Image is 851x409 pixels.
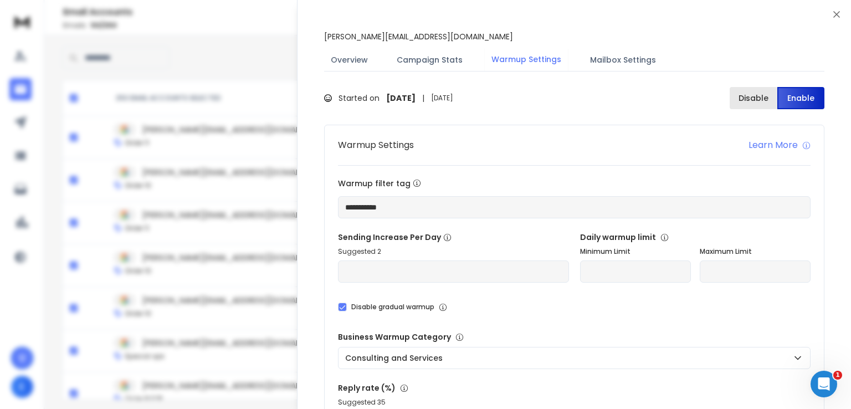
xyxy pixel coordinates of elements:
[777,87,825,109] button: Enable
[351,303,434,311] label: Disable gradual warmup
[338,247,569,256] p: Suggested 2
[324,48,375,72] button: Overview
[583,48,663,72] button: Mailbox Settings
[338,179,811,187] label: Warmup filter tag
[338,139,414,152] h1: Warmup Settings
[700,247,811,256] label: Maximum Limit
[338,232,569,243] p: Sending Increase Per Day
[730,87,777,109] button: Disable
[730,87,824,109] button: DisableEnable
[390,48,469,72] button: Campaign Stats
[833,371,842,380] span: 1
[811,371,837,397] iframe: Intercom live chat
[345,352,447,364] p: Consulting and Services
[324,31,513,42] p: [PERSON_NAME][EMAIL_ADDRESS][DOMAIN_NAME]
[422,93,424,104] span: |
[431,94,453,103] span: [DATE]
[386,93,416,104] strong: [DATE]
[749,139,811,152] a: Learn More
[324,93,453,104] div: Started on
[580,247,691,256] label: Minimum Limit
[485,47,568,73] button: Warmup Settings
[338,382,811,393] p: Reply rate (%)
[338,398,811,407] p: Suggested 35
[580,232,811,243] p: Daily warmup limit
[338,331,811,342] p: Business Warmup Category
